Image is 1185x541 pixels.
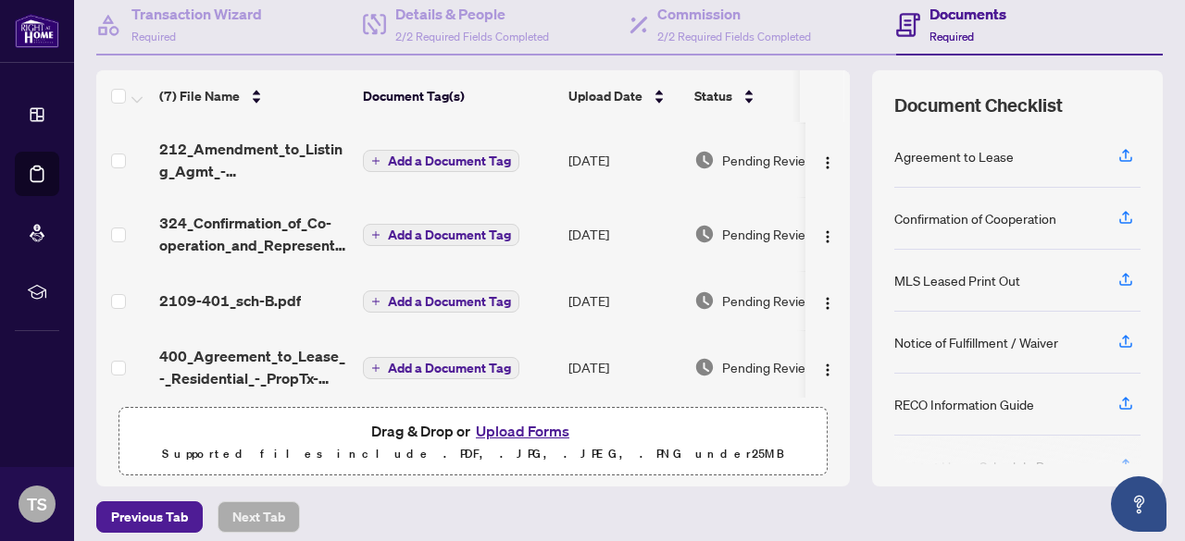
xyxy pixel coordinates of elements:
div: Agreement to Lease [894,146,1014,166]
td: [DATE] [561,330,687,404]
th: Upload Date [561,70,687,122]
span: 400_Agreement_to_Lease_-_Residential_-_PropTx-OREA__2_.pdf [159,345,348,389]
span: Add a Document Tag [388,295,511,308]
img: Logo [820,363,835,377]
img: Document Status [694,290,715,311]
h4: Transaction Wizard [131,3,262,25]
div: RECO Information Guide [894,394,1034,414]
span: TS [27,491,47,517]
span: 2/2 Required Fields Completed [657,30,811,43]
span: Drag & Drop or [371,419,575,443]
h4: Documents [929,3,1006,25]
img: Document Status [694,357,715,377]
button: Add a Document Tag [363,356,519,380]
td: [DATE] [561,271,687,330]
button: Logo [813,352,842,382]
span: (7) File Name [159,86,240,106]
div: Confirmation of Cooperation [894,208,1056,228]
button: Add a Document Tag [363,150,519,172]
button: Add a Document Tag [363,357,519,379]
button: Add a Document Tag [363,224,519,246]
button: Add a Document Tag [363,149,519,173]
span: Pending Review [722,224,815,244]
button: Next Tab [218,501,300,533]
p: Supported files include .PDF, .JPG, .JPEG, .PNG under 25 MB [131,443,816,465]
span: Previous Tab [111,502,188,532]
th: (7) File Name [152,70,355,122]
button: Upload Forms [470,419,575,443]
button: Logo [813,145,842,175]
span: 2109-401_sch-B.pdf [159,289,301,312]
button: Previous Tab [96,501,203,533]
span: Pending Review [722,357,815,377]
span: Add a Document Tag [388,362,511,375]
span: plus [371,363,380,373]
img: Logo [820,229,835,244]
span: Required [929,30,974,43]
span: Add a Document Tag [388,228,511,241]
span: plus [371,156,380,166]
span: plus [371,230,380,240]
div: Notice of Fulfillment / Waiver [894,332,1058,352]
h4: Details & People [395,3,549,25]
td: [DATE] [561,123,687,197]
img: Document Status [694,224,715,244]
button: Logo [813,219,842,249]
button: Add a Document Tag [363,289,519,314]
span: Status [694,86,732,106]
div: MLS Leased Print Out [894,270,1020,290]
span: 2/2 Required Fields Completed [395,30,549,43]
img: logo [15,14,59,48]
button: Logo [813,286,842,315]
button: Add a Document Tag [363,290,519,313]
th: Status [687,70,844,122]
span: plus [371,297,380,306]
span: 324_Confirmation_of_Co-operation_and_Representation_-_Tenant_Landlord_-_PropTx-[PERSON_NAME] 1.pdf [159,212,348,256]
img: Logo [820,155,835,170]
span: Pending Review [722,290,815,311]
span: Pending Review [722,150,815,170]
span: Drag & Drop orUpload FormsSupported files include .PDF, .JPG, .JPEG, .PNG under25MB [119,408,827,476]
td: [DATE] [561,197,687,271]
span: Upload Date [568,86,642,106]
span: Document Checklist [894,92,1063,118]
span: 212_Amendment_to_Listing_Agmt_-_Authority_to_Offer_for_Lease_-_Price_-_B_-_PropTx-[PERSON_NAME].pdf [159,138,348,182]
th: Document Tag(s) [355,70,561,122]
button: Add a Document Tag [363,223,519,247]
span: Required [131,30,176,43]
img: Logo [820,296,835,311]
button: Open asap [1111,476,1166,532]
h4: Commission [657,3,811,25]
span: Add a Document Tag [388,154,511,167]
img: Document Status [694,150,715,170]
